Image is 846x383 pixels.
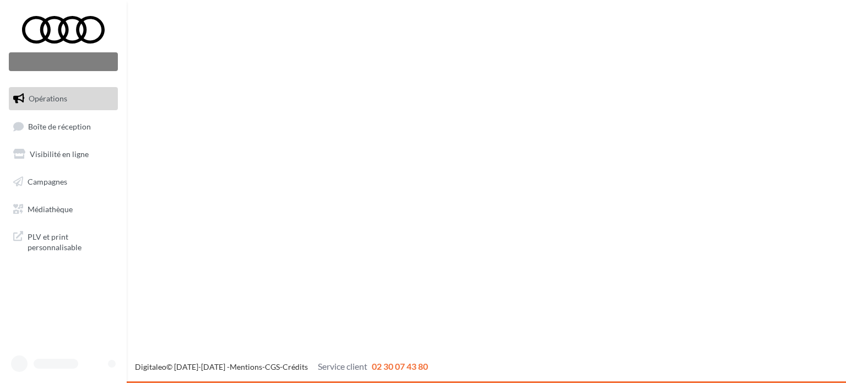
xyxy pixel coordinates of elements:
a: Campagnes [7,170,120,193]
a: Opérations [7,87,120,110]
span: © [DATE]-[DATE] - - - [135,362,428,371]
a: Visibilité en ligne [7,143,120,166]
span: PLV et print personnalisable [28,229,113,253]
a: Crédits [283,362,308,371]
a: Boîte de réception [7,115,120,138]
span: Campagnes [28,177,67,186]
span: Visibilité en ligne [30,149,89,159]
a: CGS [265,362,280,371]
span: Service client [318,361,367,371]
span: 02 30 07 43 80 [372,361,428,371]
span: Boîte de réception [28,121,91,131]
span: Médiathèque [28,204,73,213]
div: Nouvelle campagne [9,52,118,71]
span: Opérations [29,94,67,103]
a: Médiathèque [7,198,120,221]
a: Digitaleo [135,362,166,371]
a: PLV et print personnalisable [7,225,120,257]
a: Mentions [230,362,262,371]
